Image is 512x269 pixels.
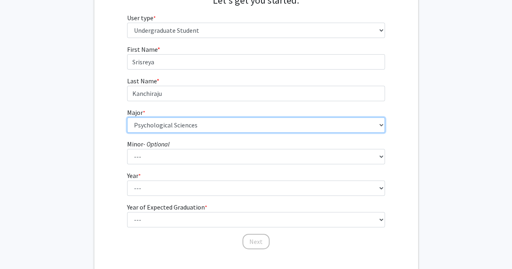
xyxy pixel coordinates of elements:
label: Major [127,108,145,117]
label: User type [127,13,156,23]
span: Last Name [127,77,157,85]
label: Year of Expected Graduation [127,202,207,212]
button: Next [242,234,270,249]
label: Year [127,171,141,180]
label: Minor [127,139,170,149]
iframe: Chat [6,233,34,263]
i: - Optional [143,140,170,148]
span: First Name [127,45,157,53]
